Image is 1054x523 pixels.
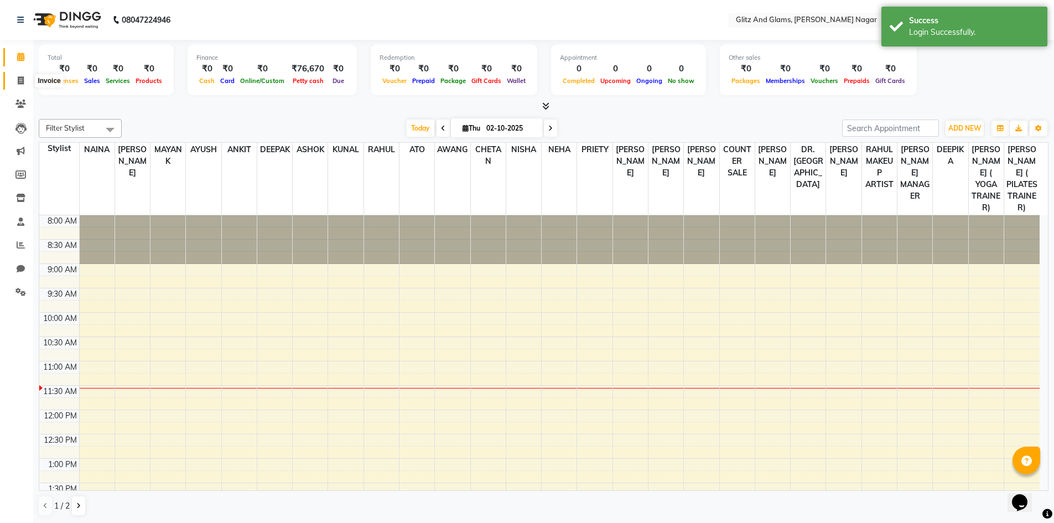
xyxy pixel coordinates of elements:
[808,77,841,85] span: Vouchers
[613,143,648,180] span: [PERSON_NAME]
[435,143,470,157] span: AWANG
[28,4,104,35] img: logo
[39,143,79,154] div: Stylist
[45,215,79,227] div: 8:00 AM
[729,53,908,63] div: Other sales
[54,500,70,512] span: 1 / 2
[41,361,79,373] div: 11:00 AM
[665,77,697,85] span: No show
[380,63,409,75] div: ₹0
[237,63,287,75] div: ₹0
[560,53,697,63] div: Appointment
[873,63,908,75] div: ₹0
[483,120,538,137] input: 2025-10-02
[380,53,528,63] div: Redemption
[598,77,634,85] span: Upcoming
[48,53,165,63] div: Total
[257,143,292,157] span: DEEPAK
[634,77,665,85] span: Ongoing
[217,63,237,75] div: ₹0
[909,15,1039,27] div: Success
[45,240,79,251] div: 8:30 AM
[791,143,825,191] span: DR. [GEOGRAPHIC_DATA]
[290,77,326,85] span: Petty cash
[665,63,697,75] div: 0
[81,77,103,85] span: Sales
[1004,143,1040,215] span: [PERSON_NAME] ( PILATES TRAINER)
[41,337,79,349] div: 10:30 AM
[506,143,541,157] span: NISHA
[103,77,133,85] span: Services
[946,121,984,136] button: ADD NEW
[133,77,165,85] span: Products
[560,77,598,85] span: Completed
[196,63,217,75] div: ₹0
[103,63,133,75] div: ₹0
[598,63,634,75] div: 0
[763,77,808,85] span: Memberships
[237,77,287,85] span: Online/Custom
[729,63,763,75] div: ₹0
[469,77,504,85] span: Gift Cards
[808,63,841,75] div: ₹0
[438,77,469,85] span: Package
[150,143,185,168] span: MAYANK
[122,4,170,35] b: 08047224946
[933,143,968,168] span: DEEPIKA
[364,143,399,157] span: RAHUL
[471,143,506,168] span: CHETAN
[329,63,348,75] div: ₹0
[504,63,528,75] div: ₹0
[46,123,85,132] span: Filter Stylist
[399,143,434,157] span: ATO
[897,143,932,203] span: [PERSON_NAME] MANAGER
[287,63,329,75] div: ₹76,670
[80,143,115,157] span: NAINA
[186,143,221,157] span: AYUSH
[41,410,79,422] div: 12:00 PM
[841,63,873,75] div: ₹0
[841,77,873,85] span: Prepaids
[330,77,347,85] span: Due
[46,459,79,470] div: 1:00 PM
[81,63,103,75] div: ₹0
[1008,479,1043,512] iframe: chat widget
[409,63,438,75] div: ₹0
[729,77,763,85] span: Packages
[826,143,861,180] span: [PERSON_NAME]
[45,288,79,300] div: 9:30 AM
[948,124,981,132] span: ADD NEW
[648,143,683,180] span: [PERSON_NAME]
[328,143,363,157] span: KUNAL
[460,124,483,132] span: Thu
[755,143,790,180] span: [PERSON_NAME]
[407,120,434,137] span: Today
[873,77,908,85] span: Gift Cards
[842,120,939,137] input: Search Appointment
[438,63,469,75] div: ₹0
[222,143,257,157] span: ANKIT
[469,63,504,75] div: ₹0
[48,63,81,75] div: ₹0
[35,74,63,87] div: Invoice
[380,77,409,85] span: Voucher
[634,63,665,75] div: 0
[41,386,79,397] div: 11:30 AM
[969,143,1004,215] span: [PERSON_NAME] ( YOGA TRAINER)
[45,264,79,276] div: 9:00 AM
[542,143,577,157] span: NEHA
[196,77,217,85] span: Cash
[293,143,328,157] span: ASHOK
[196,53,348,63] div: Finance
[133,63,165,75] div: ₹0
[577,143,612,157] span: PRIETY
[504,77,528,85] span: Wallet
[862,143,897,191] span: RAHUL MAKEUP ARTIST
[684,143,719,180] span: [PERSON_NAME]
[720,143,755,180] span: COUNTER SALE
[115,143,150,180] span: [PERSON_NAME]
[909,27,1039,38] div: Login Successfully.
[560,63,598,75] div: 0
[46,483,79,495] div: 1:30 PM
[41,434,79,446] div: 12:30 PM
